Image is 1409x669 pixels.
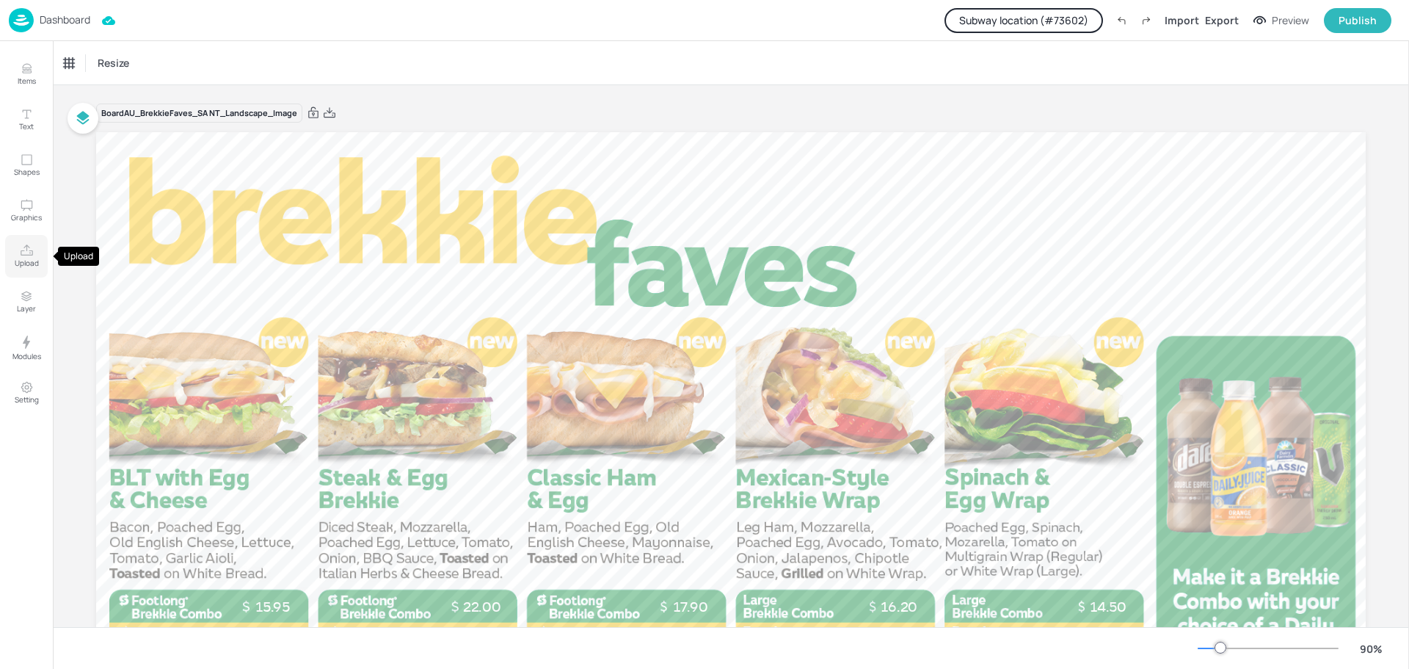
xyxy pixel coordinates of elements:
div: Upload [58,247,99,266]
div: Import [1165,12,1199,28]
p: 22.00 [456,598,508,617]
label: Undo (Ctrl + Z) [1109,8,1134,33]
button: Subway location (#73602) [944,8,1103,33]
div: Publish [1339,12,1377,29]
button: Publish [1324,8,1391,33]
div: Preview [1272,12,1309,29]
div: Board AU_BrekkieFaves_SA NT_Landscape_Image [96,104,302,123]
label: Redo (Ctrl + Y) [1134,8,1159,33]
div: 90 % [1353,641,1388,657]
p: 14.50 [1082,598,1135,617]
span: Resize [95,55,132,70]
img: logo-86c26b7e.jpg [9,8,34,32]
button: Preview [1245,10,1318,32]
p: 15.95 [247,598,299,617]
div: Export [1205,12,1239,28]
p: 16.20 [873,598,925,617]
p: 17.90 [664,598,716,617]
p: Dashboard [40,15,90,25]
